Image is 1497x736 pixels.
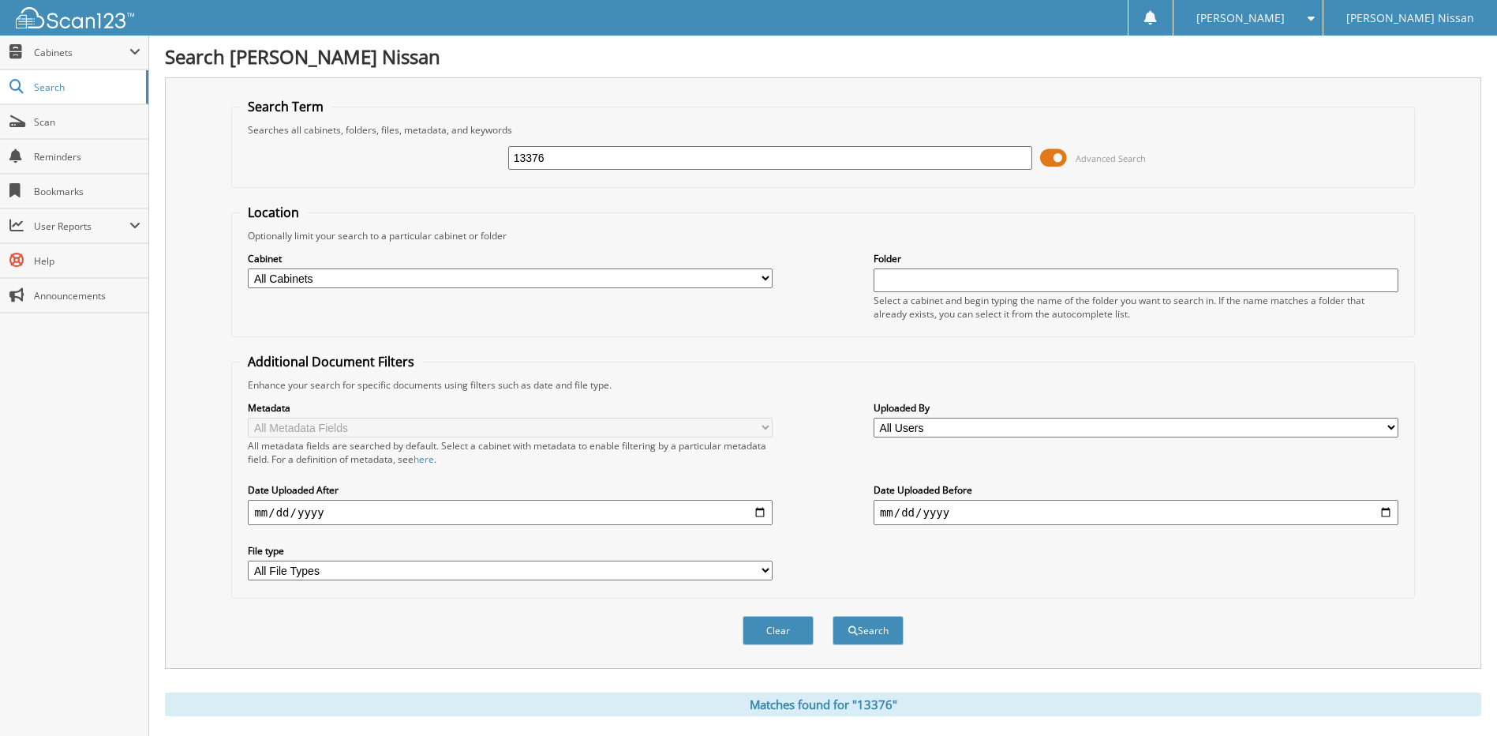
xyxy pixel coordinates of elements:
[414,452,434,466] a: here
[240,98,331,115] legend: Search Term
[833,616,904,645] button: Search
[248,401,773,415] label: Metadata
[34,150,140,163] span: Reminders
[240,229,1405,242] div: Optionally limit your search to a particular cabinet or folder
[874,500,1398,525] input: end
[248,439,773,466] div: All metadata fields are searched by default. Select a cabinet with metadata to enable filtering b...
[240,378,1405,392] div: Enhance your search for specific documents using filters such as date and file type.
[16,7,134,28] img: scan123-logo-white.svg
[743,616,814,645] button: Clear
[165,43,1481,69] h1: Search [PERSON_NAME] Nissan
[240,353,422,370] legend: Additional Document Filters
[1196,13,1285,23] span: [PERSON_NAME]
[34,220,129,233] span: User Reports
[1076,152,1146,164] span: Advanced Search
[248,483,773,497] label: Date Uploaded After
[874,483,1398,497] label: Date Uploaded Before
[1346,13,1474,23] span: [PERSON_NAME] Nissan
[34,289,140,302] span: Announcements
[34,185,140,198] span: Bookmarks
[874,401,1398,415] label: Uploaded By
[874,294,1398,321] div: Select a cabinet and begin typing the name of the folder you want to search in. If the name match...
[874,252,1398,265] label: Folder
[248,544,773,558] label: File type
[240,123,1405,137] div: Searches all cabinets, folders, files, metadata, and keywords
[165,693,1481,716] div: Matches found for "13376"
[34,254,140,268] span: Help
[248,500,773,525] input: start
[240,204,307,221] legend: Location
[34,46,129,59] span: Cabinets
[248,252,773,265] label: Cabinet
[34,115,140,129] span: Scan
[34,81,138,94] span: Search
